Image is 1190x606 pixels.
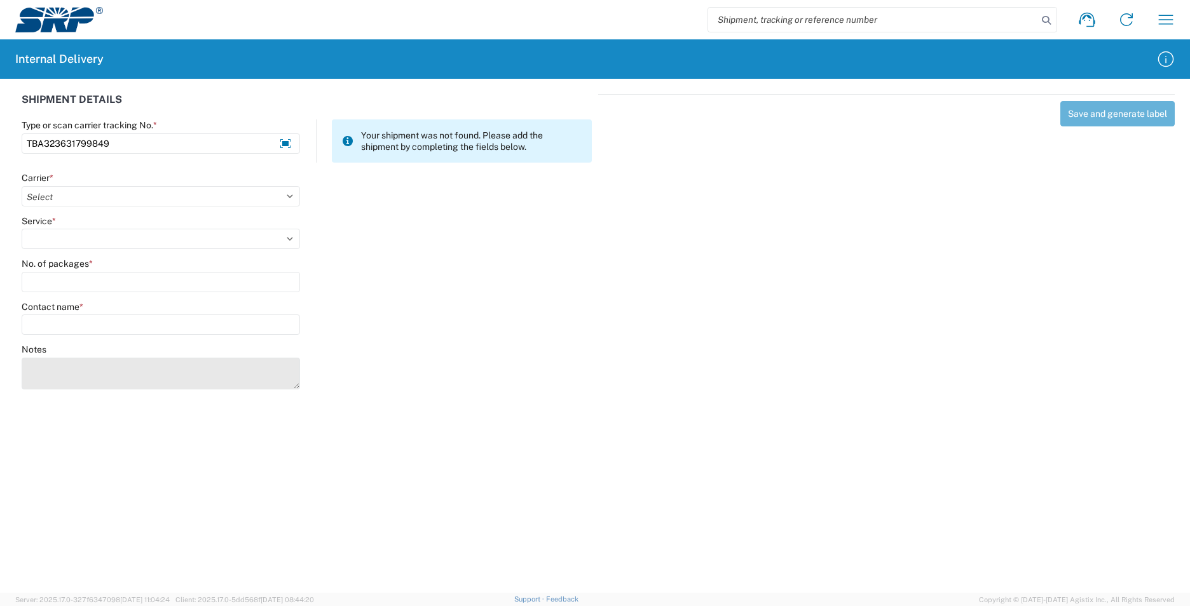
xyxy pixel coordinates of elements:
[22,215,56,227] label: Service
[22,301,83,313] label: Contact name
[979,594,1175,605] span: Copyright © [DATE]-[DATE] Agistix Inc., All Rights Reserved
[22,119,157,131] label: Type or scan carrier tracking No.
[22,172,53,184] label: Carrier
[361,130,582,152] span: Your shipment was not found. Please add the shipment by completing the fields below.
[514,595,546,603] a: Support
[15,51,104,67] h2: Internal Delivery
[175,596,314,603] span: Client: 2025.17.0-5dd568f
[546,595,578,603] a: Feedback
[22,258,93,269] label: No. of packages
[15,596,170,603] span: Server: 2025.17.0-327f6347098
[15,7,103,32] img: srp
[261,596,314,603] span: [DATE] 08:44:20
[708,8,1037,32] input: Shipment, tracking or reference number
[22,94,592,119] div: SHIPMENT DETAILS
[22,344,46,355] label: Notes
[120,596,170,603] span: [DATE] 11:04:24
